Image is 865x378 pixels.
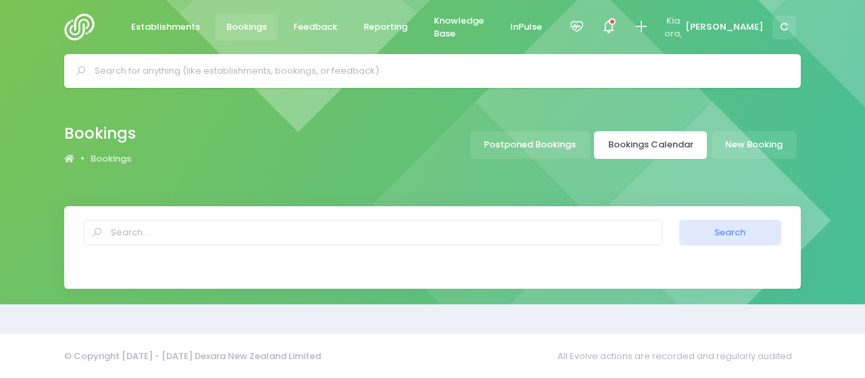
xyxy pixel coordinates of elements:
a: Bookings Calendar [594,131,707,159]
span: Feedback [293,20,337,34]
a: InPulse [499,14,553,41]
span: C [772,16,796,39]
span: © Copyright [DATE] - [DATE] Dexara New Zealand Limited [64,350,321,362]
span: Kia ora, [664,14,683,41]
span: Knowledge Base [434,14,484,41]
a: Establishments [120,14,211,41]
span: [PERSON_NAME] [685,20,764,34]
button: Search [679,220,781,245]
a: Reporting [352,14,418,41]
span: InPulse [510,20,542,34]
a: Knowledge Base [422,7,495,47]
h2: Bookings [64,124,136,143]
span: Establishments [131,20,200,34]
a: New Booking [712,131,797,159]
input: Search... [84,220,662,245]
span: Reporting [364,20,407,34]
input: Search for anything (like establishments, bookings, or feedback) [95,61,782,81]
a: Postponed Bookings [470,131,590,159]
a: Bookings [91,152,131,166]
img: Logo [64,14,103,41]
a: Bookings [215,14,278,41]
a: Feedback [282,14,348,41]
span: All Evolve actions are recorded and regularly audited. [558,343,801,369]
span: Bookings [226,20,267,34]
